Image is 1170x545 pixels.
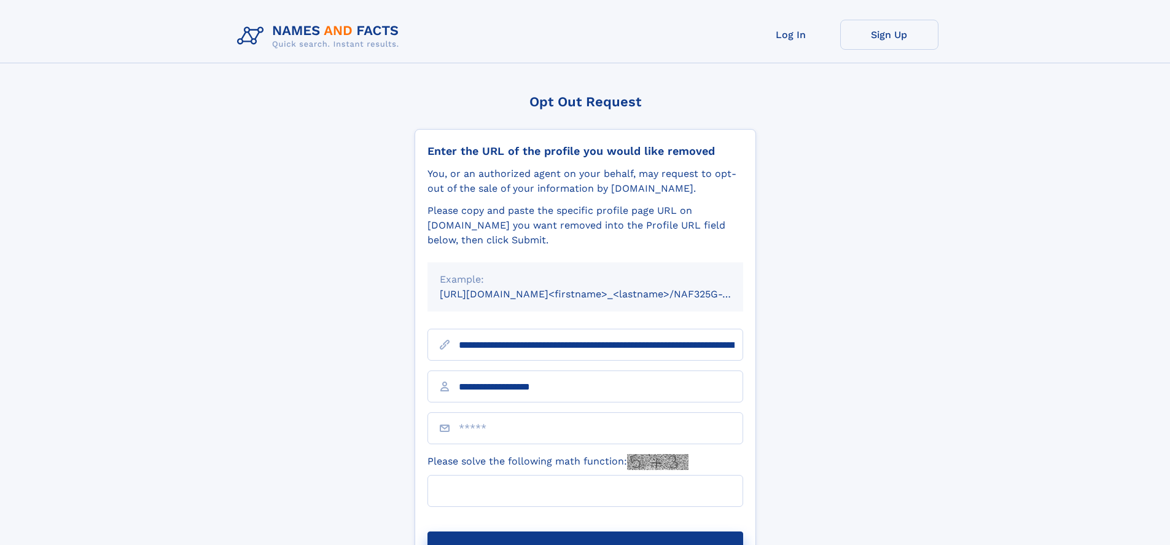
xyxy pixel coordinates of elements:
[440,272,731,287] div: Example:
[232,20,409,53] img: Logo Names and Facts
[427,144,743,158] div: Enter the URL of the profile you would like removed
[427,203,743,248] div: Please copy and paste the specific profile page URL on [DOMAIN_NAME] you want removed into the Pr...
[840,20,938,50] a: Sign Up
[427,454,688,470] label: Please solve the following math function:
[742,20,840,50] a: Log In
[440,288,766,300] small: [URL][DOMAIN_NAME]<firstname>_<lastname>/NAF325G-xxxxxxxx
[427,167,743,196] div: You, or an authorized agent on your behalf, may request to opt-out of the sale of your informatio...
[415,94,756,109] div: Opt Out Request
